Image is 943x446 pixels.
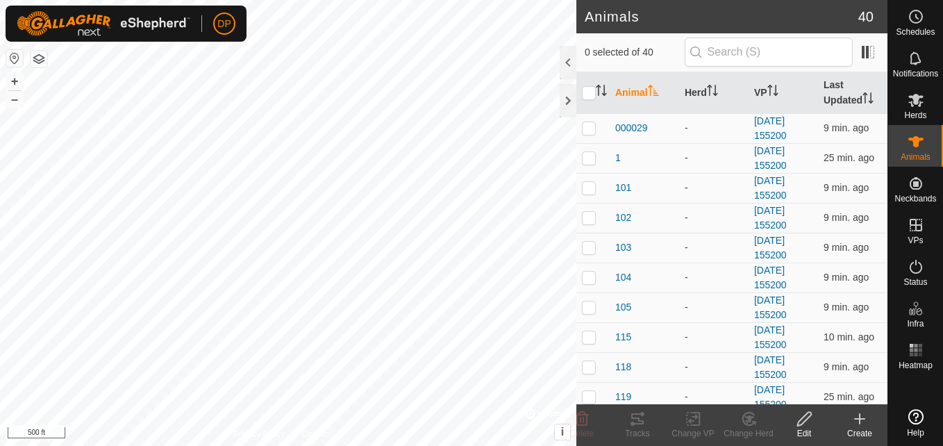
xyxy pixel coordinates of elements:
a: [DATE] 155200 [754,115,787,141]
a: Privacy Policy [233,428,285,440]
a: [DATE] 155200 [754,324,787,350]
h2: Animals [585,8,858,25]
a: [DATE] 155200 [754,384,787,410]
span: 40 [858,6,874,27]
span: Neckbands [894,195,936,203]
a: [DATE] 155200 [754,354,787,380]
span: Sep 4, 2025, 7:53 PM [824,212,869,223]
div: Change VP [665,427,721,440]
th: Herd [679,72,749,114]
p-sorticon: Activate to sort [862,94,874,106]
span: 1 [615,151,621,165]
button: Map Layers [31,51,47,67]
span: Notifications [893,69,938,78]
span: 104 [615,270,631,285]
div: - [685,151,743,165]
span: Animals [901,153,931,161]
a: Help [888,404,943,443]
a: Contact Us [302,428,343,440]
a: [DATE] 155200 [754,235,787,261]
input: Search (S) [685,38,853,67]
span: 105 [615,300,631,315]
div: - [685,210,743,225]
span: 101 [615,181,631,195]
p-sorticon: Activate to sort [707,87,718,98]
div: - [685,181,743,195]
span: 118 [615,360,631,374]
img: Gallagher Logo [17,11,190,36]
th: Animal [610,72,679,114]
span: Delete [570,429,594,438]
div: - [685,300,743,315]
span: Sep 4, 2025, 7:53 PM [824,182,869,193]
span: Sep 4, 2025, 7:53 PM [824,361,869,372]
span: Heatmap [899,361,933,370]
div: - [685,121,743,135]
span: VPs [908,236,923,245]
span: 119 [615,390,631,404]
button: Reset Map [6,50,23,67]
span: 0 selected of 40 [585,45,685,60]
div: Tracks [610,427,665,440]
div: - [685,390,743,404]
div: - [685,360,743,374]
span: Infra [907,320,924,328]
span: DP [217,17,231,31]
span: Sep 4, 2025, 7:53 PM [824,331,874,342]
p-sorticon: Activate to sort [767,87,778,98]
span: 115 [615,330,631,345]
span: Sep 4, 2025, 7:53 PM [824,272,869,283]
th: Last Updated [818,72,887,114]
button: – [6,91,23,108]
span: 103 [615,240,631,255]
div: Edit [776,427,832,440]
span: Sep 4, 2025, 7:38 PM [824,152,874,163]
div: - [685,330,743,345]
button: i [555,424,570,440]
div: Change Herd [721,427,776,440]
div: - [685,240,743,255]
span: Help [907,429,924,437]
span: Sep 4, 2025, 7:53 PM [824,242,869,253]
a: [DATE] 155200 [754,145,787,171]
a: [DATE] 155200 [754,175,787,201]
button: + [6,73,23,90]
span: Sep 4, 2025, 7:53 PM [824,302,869,313]
p-sorticon: Activate to sort [596,87,607,98]
th: VP [749,72,818,114]
div: Create [832,427,887,440]
a: [DATE] 155200 [754,265,787,290]
span: Schedules [896,28,935,36]
a: [DATE] 155200 [754,205,787,231]
a: [DATE] 155200 [754,295,787,320]
span: Sep 4, 2025, 7:38 PM [824,391,874,402]
span: Sep 4, 2025, 7:53 PM [824,122,869,133]
span: 102 [615,210,631,225]
span: i [561,426,564,438]
span: 000029 [615,121,648,135]
span: Herds [904,111,926,119]
span: Status [903,278,927,286]
div: - [685,270,743,285]
p-sorticon: Activate to sort [648,87,659,98]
